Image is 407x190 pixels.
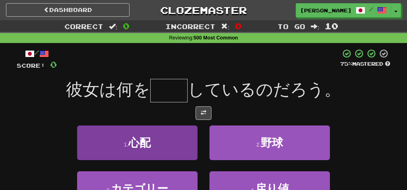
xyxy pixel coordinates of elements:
div: Mastered [340,61,390,68]
small: 2 . [256,141,261,148]
span: 0 [50,59,57,69]
span: Incorrect [165,22,215,30]
span: To go [277,22,305,30]
button: Toggle translation (alt+t) [196,106,211,120]
div: / [17,49,57,59]
span: 0 [123,21,130,31]
span: 心配 [128,137,151,149]
small: 1 . [124,141,128,148]
span: しているのだろう。 [188,80,341,99]
a: Dashboard [6,3,130,17]
span: 0 [235,21,242,31]
a: [PERSON_NAME] / [296,3,391,18]
span: 野球 [261,137,283,149]
button: 1.心配 [77,125,198,160]
button: 2.野球 [209,125,330,160]
span: : [221,23,230,30]
span: : [109,23,118,30]
span: 75 % [340,61,352,67]
span: / [369,6,373,12]
span: Correct [64,22,103,30]
span: 彼女は何を [66,80,150,99]
strong: 500 Most Common [194,35,238,41]
span: [PERSON_NAME] [300,7,352,14]
span: 10 [325,21,338,31]
a: Clozemaster [141,3,265,17]
span: : [311,23,320,30]
span: Score: [17,62,45,69]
